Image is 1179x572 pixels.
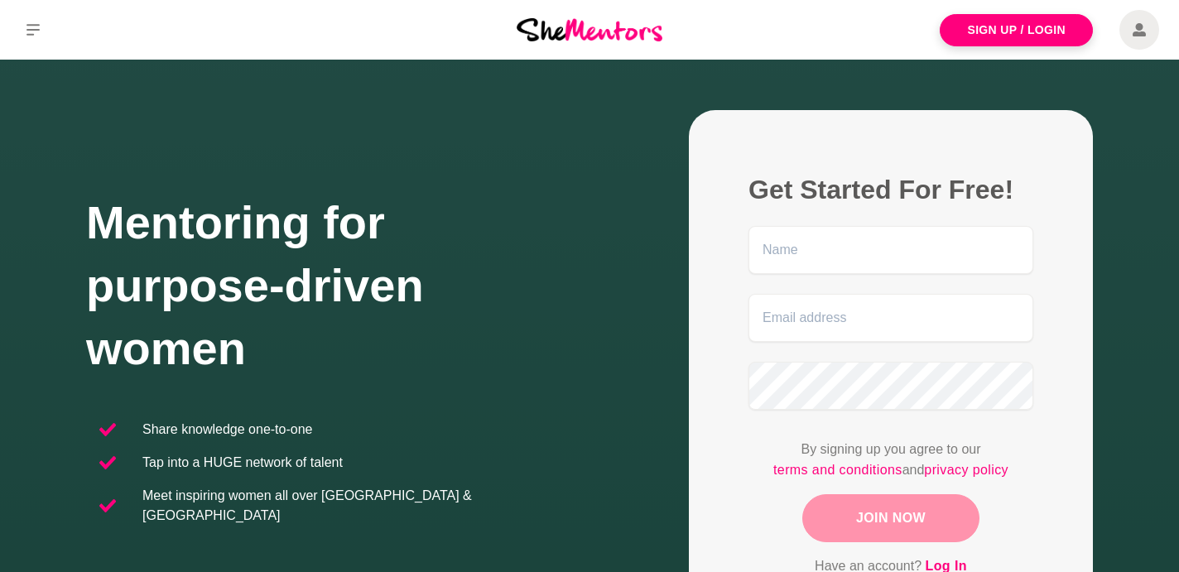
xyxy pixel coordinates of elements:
[142,486,576,526] p: Meet inspiring women all over [GEOGRAPHIC_DATA] & [GEOGRAPHIC_DATA]
[517,18,662,41] img: She Mentors Logo
[748,173,1033,206] h2: Get Started For Free!
[142,420,312,440] p: Share knowledge one-to-one
[773,459,902,481] a: terms and conditions
[748,226,1033,274] input: Name
[940,14,1093,46] a: Sign Up / Login
[86,191,589,380] h1: Mentoring for purpose-driven women
[142,453,343,473] p: Tap into a HUGE network of talent
[748,294,1033,342] input: Email address
[748,440,1033,481] p: By signing up you agree to our and
[924,459,1008,481] a: privacy policy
